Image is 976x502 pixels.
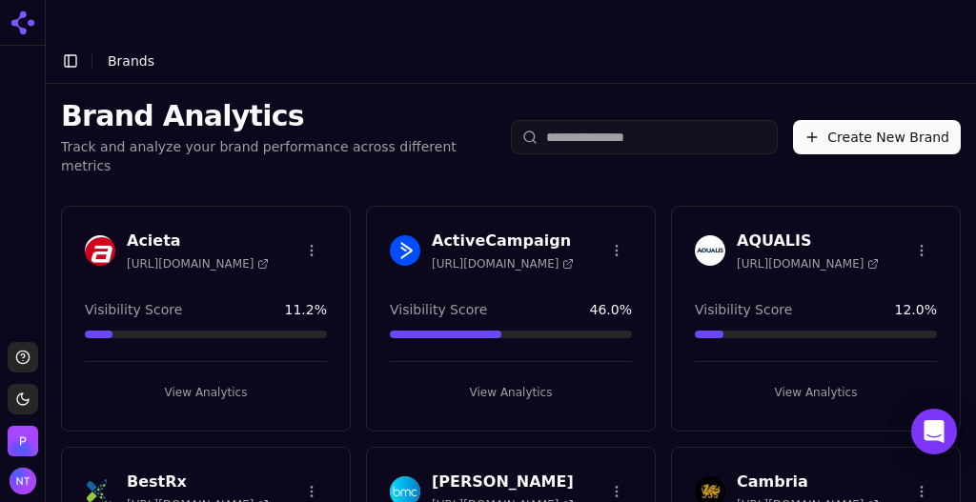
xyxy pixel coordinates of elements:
h1: Brand Analytics [61,99,496,133]
h3: BestRx [127,471,269,493]
h3: Acieta [127,230,269,252]
span: Visibility Score [85,300,182,319]
button: Open organization switcher [8,426,38,456]
h3: ActiveCampaign [432,230,574,252]
span: 12.0 % [895,300,937,319]
span: 11.2 % [285,300,327,319]
span: Brands [108,53,154,69]
button: View Analytics [695,377,937,408]
button: View Analytics [85,377,327,408]
img: ActiveCampaign [390,235,420,266]
span: [URL][DOMAIN_NAME] [737,256,879,271]
h3: Cambria [737,471,879,493]
span: 46.0 % [590,300,632,319]
span: [URL][DOMAIN_NAME] [432,256,574,271]
button: View Analytics [390,377,632,408]
h3: [PERSON_NAME] [432,471,574,493]
img: Perrill [8,426,38,456]
span: Visibility Score [695,300,792,319]
h3: AQUALIS [737,230,879,252]
span: [URL][DOMAIN_NAME] [127,256,269,271]
img: Nate Tower [10,468,36,494]
button: Open user button [10,468,36,494]
div: Open Intercom Messenger [911,409,957,454]
span: Visibility Score [390,300,487,319]
img: Acieta [85,235,115,266]
nav: breadcrumb [108,51,154,70]
img: AQUALIS [695,235,725,266]
button: Create New Brand [793,120,961,154]
p: Track and analyze your brand performance across different metrics [61,137,496,175]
